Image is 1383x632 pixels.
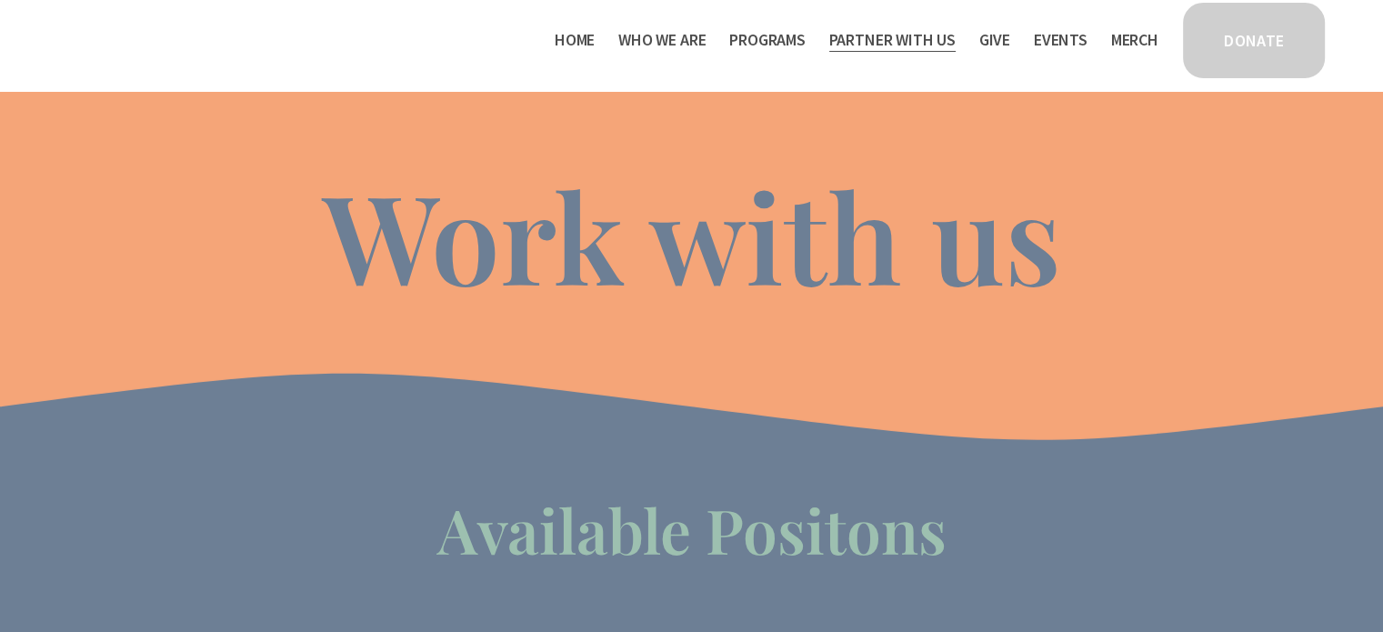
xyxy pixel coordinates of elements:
span: Programs [729,27,806,54]
a: folder dropdown [829,25,956,55]
a: Merch [1111,25,1158,55]
span: Who We Are [618,27,706,54]
a: folder dropdown [618,25,706,55]
a: folder dropdown [729,25,806,55]
span: Partner With Us [829,27,956,54]
h1: Work with us [323,173,1061,296]
a: Home [555,25,595,55]
a: Give [979,25,1010,55]
p: Available Positons [55,487,1328,573]
a: Events [1034,25,1087,55]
